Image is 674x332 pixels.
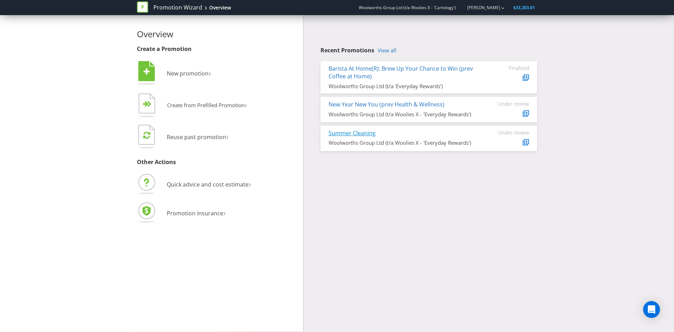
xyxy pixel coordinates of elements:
[329,65,473,80] a: Barista At Home(R): Brew Up Your Chance to Win (prev Coffee at Home)
[167,133,226,141] span: Reuse past promotion
[209,67,211,78] span: ›
[147,101,152,108] tspan: 
[245,99,247,110] span: ›
[329,139,476,147] div: Woolworths Group Ltd (t/a Woolies X - 'Everyday Rewards')
[137,209,226,217] a: Promotion insurance›
[137,159,298,165] h3: Other Actions
[329,111,476,118] div: Woolworths Group Ltd (t/a Woolies X - 'Everyday Rewards')
[329,83,476,90] div: Woolworths Group Ltd (t/a 'Everyday Rewards')
[226,130,229,142] span: ›
[137,46,298,52] h3: Create a Promotion
[643,301,660,318] div: Open Intercom Messenger
[460,5,500,11] a: [PERSON_NAME]
[249,178,251,189] span: ›
[329,129,376,137] a: Summer Cleaning
[223,207,226,218] span: ›
[321,46,374,54] span: Recent Promotions
[167,102,245,109] span: Create from Prefilled Promotion
[143,131,150,139] tspan: 
[487,65,529,71] div: Finalised
[137,181,251,188] a: Quick advice and cost estimate›
[137,30,298,39] h2: Overview
[137,92,247,120] button: Create from Prefilled Promotion›
[167,209,223,217] span: Promotion insurance
[359,5,456,11] span: Woolworths Group Ltd (t/a Woolies X - 'Cartology')
[167,181,249,188] span: Quick advice and cost estimate
[329,100,444,108] a: New Year New You (prev Health & Wellness)
[209,4,231,11] div: Overview
[487,129,529,136] div: Under review
[513,5,535,11] span: $33,203.01
[487,100,529,107] div: Under review
[144,68,150,76] tspan: 
[167,70,209,77] span: New promotion
[378,47,396,53] a: View all
[153,4,202,12] a: Promotion Wizard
